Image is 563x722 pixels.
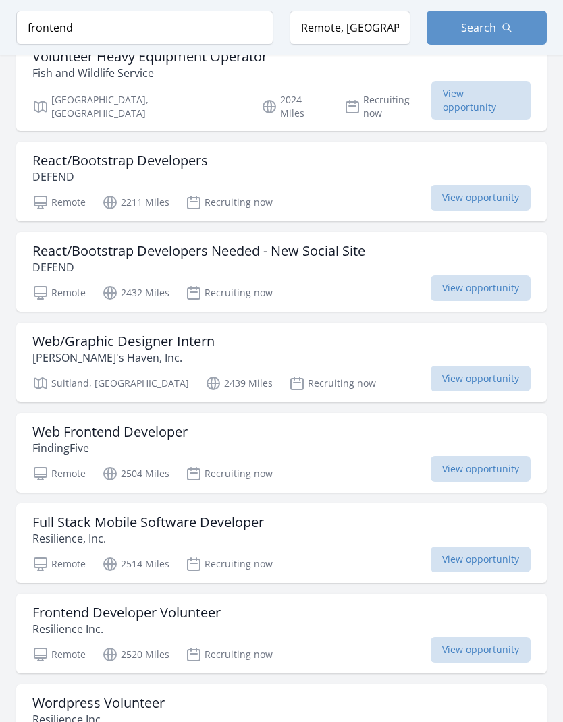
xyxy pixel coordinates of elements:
span: View opportunity [431,457,531,482]
p: Suitland, [GEOGRAPHIC_DATA] [32,376,189,392]
h3: Web/Graphic Designer Intern [32,334,215,350]
p: Resilience Inc. [32,621,221,638]
h3: Frontend Developer Volunteer [32,605,221,621]
a: Full Stack Mobile Software Developer Resilience, Inc. Remote 2514 Miles Recruiting now View oppor... [16,504,547,584]
p: [PERSON_NAME]'s Haven, Inc. [32,350,215,366]
p: 2520 Miles [102,647,169,663]
h3: Wordpress Volunteer [32,696,165,712]
p: Recruiting now [186,285,273,302]
span: View opportunity [431,186,531,211]
p: Resilience, Inc. [32,531,264,547]
h3: Web Frontend Developer [32,424,188,441]
p: [GEOGRAPHIC_DATA], [GEOGRAPHIC_DATA] [32,94,245,121]
p: Remote [32,647,86,663]
p: Recruiting now [186,557,273,573]
input: Location [290,11,410,45]
h3: Full Stack Mobile Software Developer [32,515,264,531]
p: Remote [32,466,86,482]
a: React/Bootstrap Developers Needed - New Social Site DEFEND Remote 2432 Miles Recruiting now View ... [16,233,547,312]
button: Search [427,11,547,45]
span: View opportunity [431,276,531,302]
a: Volunteer Heavy Equipment Operator Fish and Wildlife Service [GEOGRAPHIC_DATA], [GEOGRAPHIC_DATA]... [16,38,547,132]
p: 2504 Miles [102,466,169,482]
p: 2514 Miles [102,557,169,573]
h3: React/Bootstrap Developers [32,153,208,169]
span: View opportunity [431,638,531,663]
p: Recruiting now [186,195,273,211]
span: View opportunity [431,366,531,392]
a: Web/Graphic Designer Intern [PERSON_NAME]'s Haven, Inc. Suitland, [GEOGRAPHIC_DATA] 2439 Miles Re... [16,323,547,403]
p: DEFEND [32,169,208,186]
p: DEFEND [32,260,365,276]
span: View opportunity [431,82,531,121]
p: 2439 Miles [205,376,273,392]
p: Recruiting now [186,647,273,663]
p: Remote [32,195,86,211]
p: Remote [32,285,86,302]
p: Remote [32,557,86,573]
p: 2432 Miles [102,285,169,302]
p: FindingFive [32,441,188,457]
a: Frontend Developer Volunteer Resilience Inc. Remote 2520 Miles Recruiting now View opportunity [16,594,547,674]
a: Web Frontend Developer FindingFive Remote 2504 Miles Recruiting now View opportunity [16,414,547,493]
p: 2024 Miles [261,94,329,121]
span: Search [461,20,496,36]
p: Recruiting now [344,94,431,121]
h3: Volunteer Heavy Equipment Operator [32,49,267,65]
p: Fish and Wildlife Service [32,65,267,82]
input: Keyword [16,11,273,45]
p: Recruiting now [186,466,273,482]
a: React/Bootstrap Developers DEFEND Remote 2211 Miles Recruiting now View opportunity [16,142,547,222]
p: 2211 Miles [102,195,169,211]
h3: React/Bootstrap Developers Needed - New Social Site [32,244,365,260]
p: Recruiting now [289,376,376,392]
span: View opportunity [431,547,531,573]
